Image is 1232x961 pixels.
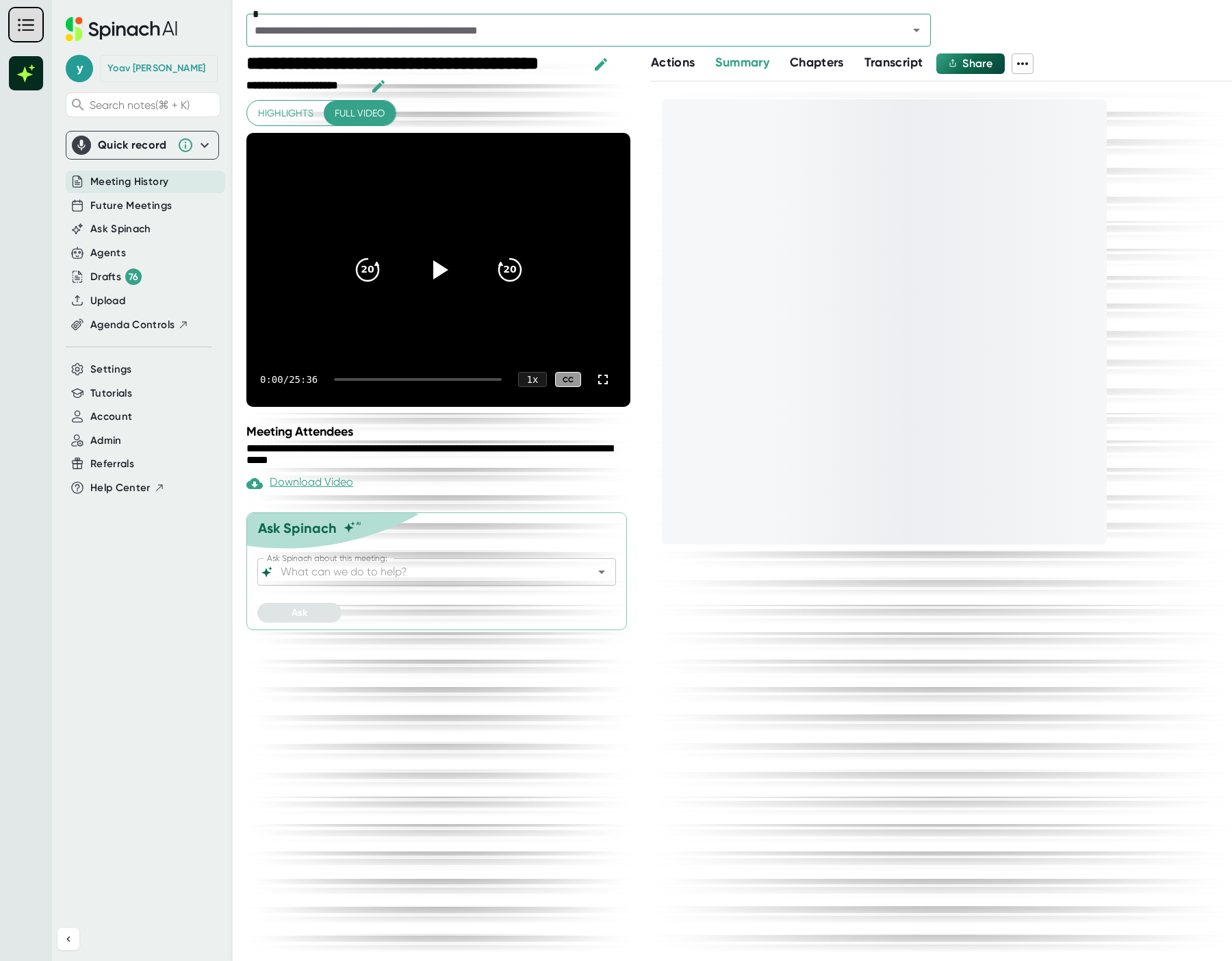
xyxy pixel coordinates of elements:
button: Drafts 76 [90,269,142,285]
button: Highlights [247,101,324,126]
div: 76 [125,269,142,285]
div: Drafts [90,269,142,285]
button: Summary [715,53,769,72]
span: y [66,55,93,82]
div: Meeting Attendees [246,424,634,439]
button: Full video [324,101,396,126]
div: Quick record [98,138,170,152]
span: Full video [335,105,385,122]
button: Upload [90,293,125,309]
button: Help Center [90,480,165,496]
div: 0:00 / 25:36 [260,374,318,385]
button: Future Meetings [90,198,172,214]
button: Transcript [864,53,923,72]
button: Agenda Controls [90,317,189,333]
button: Referrals [90,456,134,472]
button: Settings [90,362,132,377]
span: Actions [651,55,695,70]
button: Admin [90,433,122,449]
div: Download Video [246,475,353,492]
div: CC [555,372,581,388]
div: Quick record [72,132,213,159]
button: Share [936,53,1005,74]
button: Collapse sidebar [57,928,79,950]
div: Ask Spinach [258,520,337,536]
span: Summary [715,55,769,70]
button: Ask Spinach [90,221,151,237]
button: Actions [651,53,695,72]
span: Help Center [90,480,151,496]
span: Ask [292,607,307,619]
button: Account [90,409,132,425]
span: Chapters [790,55,844,70]
span: Search notes (⌘ + K) [90,99,216,112]
span: Share [962,57,992,70]
span: Transcript [864,55,923,70]
span: Highlights [258,105,313,122]
button: Chapters [790,53,844,72]
button: Open [592,562,611,582]
button: Agents [90,245,126,261]
div: Yoav Grossman [107,62,205,75]
button: Ask [257,603,342,623]
button: Open [907,21,926,40]
div: 1 x [518,372,547,387]
span: Agenda Controls [90,317,175,333]
button: Meeting History [90,174,168,190]
button: Tutorials [90,386,132,401]
input: What can we do to help? [278,562,572,582]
